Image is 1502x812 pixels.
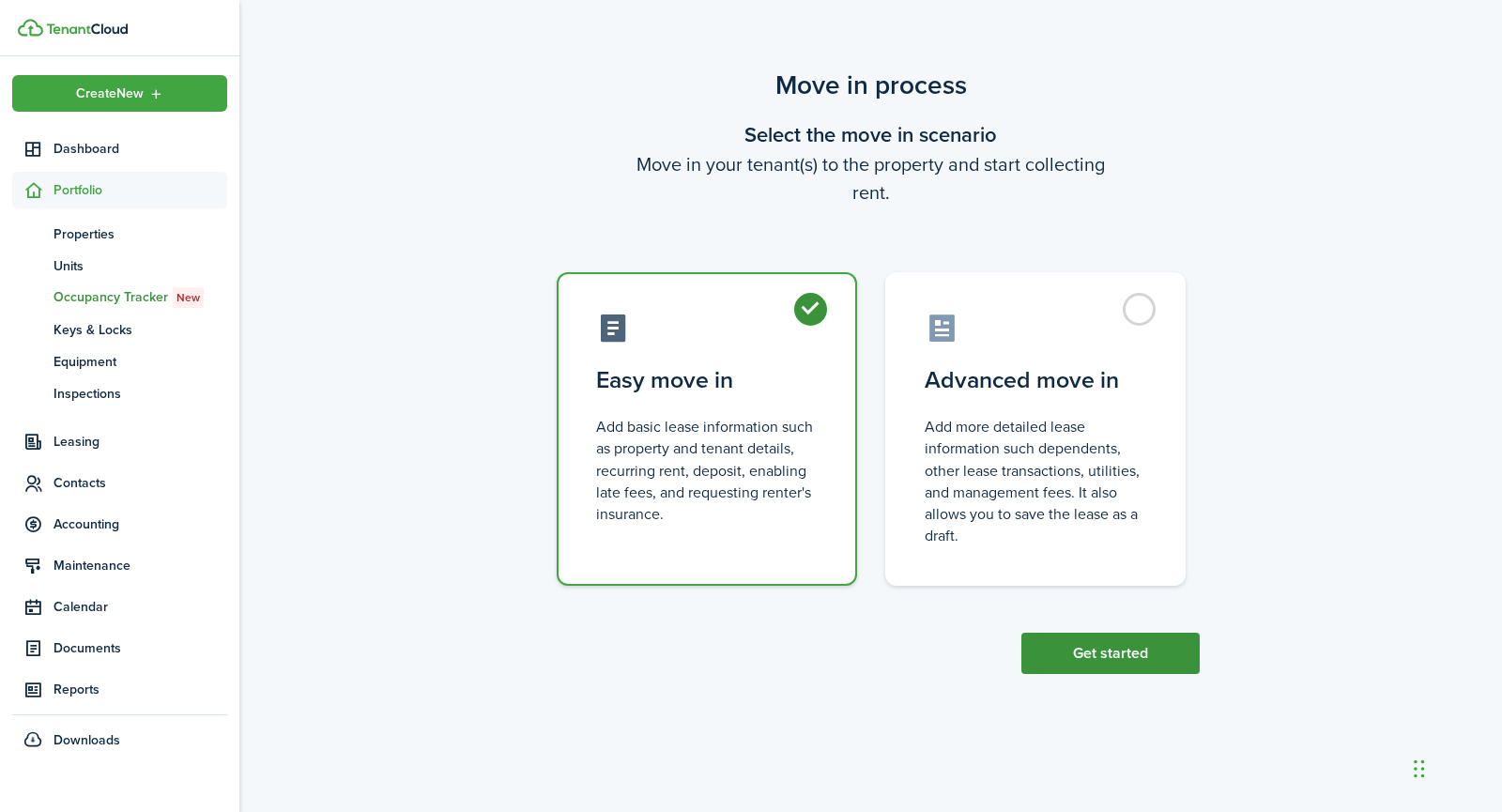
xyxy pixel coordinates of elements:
[596,363,818,397] control-radio-card-title: Easy move in
[54,352,227,372] span: Equipment
[54,638,227,658] span: Documents
[54,473,227,493] span: Contacts
[54,514,227,534] span: Accounting
[12,218,227,250] a: Properties
[543,66,1200,105] scenario-title: Move in process
[12,130,227,167] a: Dashboard
[925,363,1146,397] control-radio-card-title: Advanced move in
[1408,722,1502,812] iframe: Chat Widget
[54,556,227,575] span: Maintenance
[12,314,227,345] a: Keys & Locks
[54,180,227,200] span: Portfolio
[54,597,227,617] span: Calendar
[76,87,144,100] span: Create New
[925,416,1146,546] control-radio-card-description: Add more detailed lease information such dependents, other lease transactions, utilities, and man...
[543,150,1200,207] wizard-step-header-description: Move in your tenant(s) to the property and start collecting rent.
[12,345,227,377] a: Equipment
[12,282,227,314] a: Occupancy TrackerNew
[54,224,227,244] span: Properties
[54,256,227,276] span: Units
[54,680,227,699] span: Reports
[1414,741,1425,797] div: Drag
[12,671,227,708] a: Reports
[12,377,227,409] a: Inspections
[54,139,227,159] span: Dashboard
[1021,633,1200,674] button: Get started
[176,289,200,306] span: New
[54,320,227,340] span: Keys & Locks
[54,730,120,750] span: Downloads
[54,432,227,452] span: Leasing
[54,384,227,404] span: Inspections
[54,287,227,308] span: Occupancy Tracker
[543,119,1200,150] wizard-step-header-title: Select the move in scenario
[46,23,128,35] img: TenantCloud
[596,416,818,525] control-radio-card-description: Add basic lease information such as property and tenant details, recurring rent, deposit, enablin...
[12,250,227,282] a: Units
[18,19,43,37] img: TenantCloud
[12,75,227,112] button: Open menu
